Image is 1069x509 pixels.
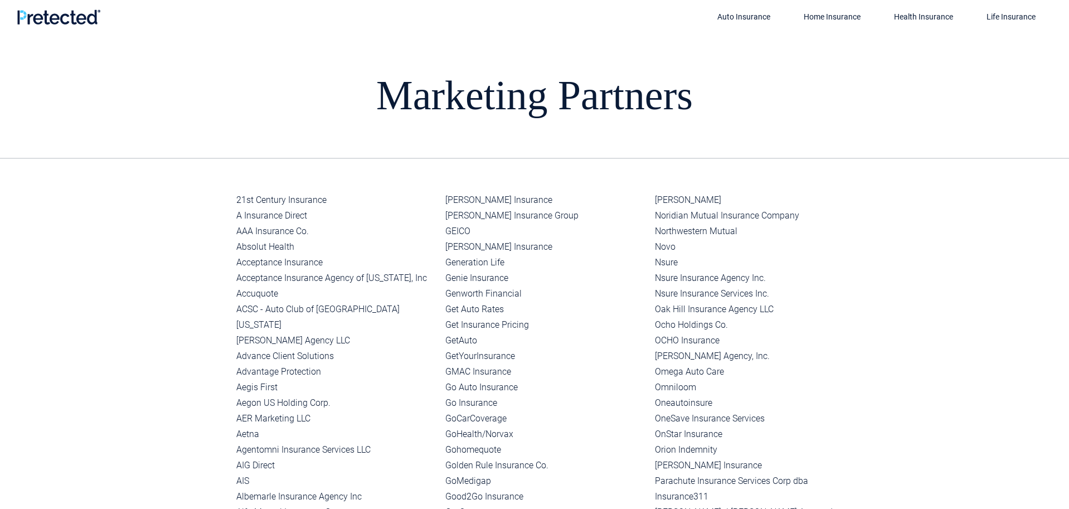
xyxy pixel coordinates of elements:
li: Orion Indemnity [655,442,856,458]
li: Go Auto Insurance [445,380,646,395]
li: Omniloom [655,380,856,395]
img: Pretected Logo [17,9,100,25]
li: Get Insurance Pricing [445,317,646,333]
li: Genworth Financial [445,286,646,302]
li: Absolut Health [236,239,437,255]
li: Aegis First [236,380,437,395]
li: Northwestern Mutual [655,224,856,239]
li: ACSC - Auto Club of [GEOGRAPHIC_DATA][US_STATE] [236,302,437,333]
li: AIS [236,473,437,489]
li: AER Marketing LLC [236,411,437,426]
li: Advantage Protection [236,364,437,380]
li: Gohomequote [445,442,646,458]
li: GoCarCoverage [445,411,646,426]
li: Nsure Insurance Agency Inc. [655,270,856,286]
li: OnStar Insurance [655,426,856,442]
li: Novo [655,239,856,255]
li: Advance Client Solutions [236,348,437,364]
li: Aegon US Holding Corp. [236,395,437,411]
li: Oak Hill Insurance Agency LLC [655,302,856,317]
li: Noridian Mutual Insurance Company [655,208,856,224]
li: GoMedigap [445,473,646,489]
li: Genie Insurance [445,270,646,286]
li: GetYourInsurance [445,348,646,364]
li: GMAC Insurance [445,364,646,380]
li: Go Insurance [445,395,646,411]
li: 21st Century Insurance [236,192,437,208]
li: Oneautoinsure [655,395,856,411]
li: Nsure [655,255,856,270]
li: GoHealth/Norvax [445,426,646,442]
li: Nsure Insurance Services Inc. [655,286,856,302]
li: A Insurance Direct [236,208,437,224]
li: OCHO Insurance [655,333,856,348]
li: Good2Go Insurance [445,489,646,505]
li: Accuquote [236,286,437,302]
li: GEICO [445,224,646,239]
li: OneSave Insurance Services [655,411,856,426]
li: Get Auto Rates [445,302,646,317]
li: [PERSON_NAME] Agency, Inc. [655,348,856,364]
li: Aetna [236,426,437,442]
li: Agentomni Insurance Services LLC [236,442,437,458]
li: Acceptance Insurance [236,255,437,270]
li: Parachute Insurance Services Corp dba Insurance311 [655,473,856,505]
li: [PERSON_NAME] [655,192,856,208]
li: [PERSON_NAME] Insurance [445,239,646,255]
li: Golden Rule Insurance Co. [445,458,646,473]
li: Ocho Holdings Co. [655,317,856,333]
li: AAA Insurance Co. [236,224,437,239]
li: AIG Direct [236,458,437,473]
li: Generation Life [445,255,646,270]
li: [PERSON_NAME] Insurance [655,458,856,473]
li: GetAuto [445,333,646,348]
li: [PERSON_NAME] Insurance Group [445,208,646,224]
li: [PERSON_NAME] Agency LLC [236,333,437,348]
li: Omega Auto Care [655,364,856,380]
li: Acceptance Insurance Agency of [US_STATE], Inc [236,270,437,286]
li: Albemarle Insurance Agency Inc [236,489,437,505]
li: [PERSON_NAME] Insurance [445,192,646,208]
